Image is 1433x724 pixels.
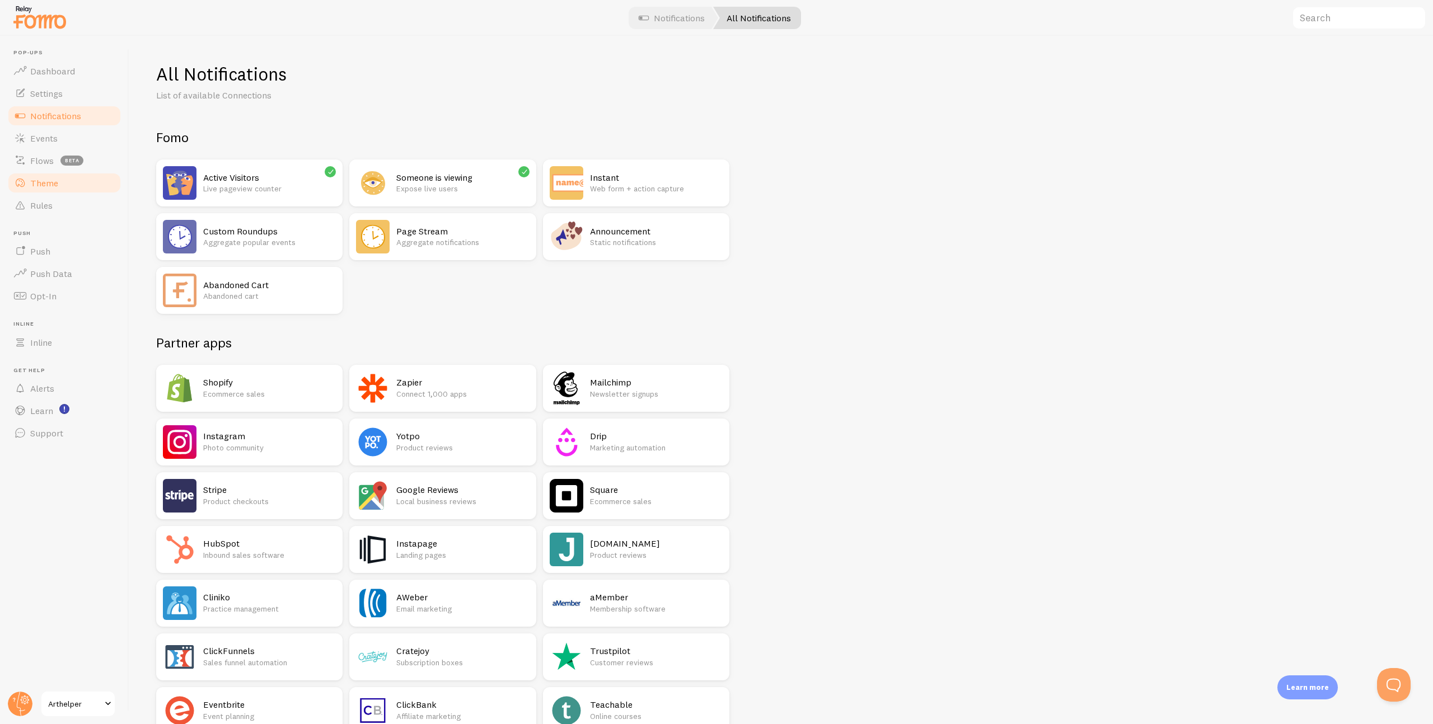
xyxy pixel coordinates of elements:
p: Subscription boxes [396,657,529,668]
h2: Mailchimp [590,377,723,388]
p: Inbound sales software [203,549,336,561]
h2: Trustpilot [590,645,723,657]
h2: Google Reviews [396,484,529,496]
img: Page Stream [356,220,390,253]
p: Ecommerce sales [590,496,723,507]
img: Google Reviews [356,479,390,513]
img: HubSpot [163,533,196,566]
p: Product reviews [396,442,529,453]
a: Support [7,422,122,444]
h2: Someone is viewing [396,172,529,184]
a: Push [7,240,122,262]
p: Local business reviews [396,496,529,507]
span: Inline [30,337,52,348]
p: Product reviews [590,549,723,561]
p: Web form + action capture [590,183,723,194]
h2: HubSpot [203,538,336,549]
h2: Cliniko [203,591,336,603]
p: Practice management [203,603,336,614]
a: Events [7,127,122,149]
h2: Instant [590,172,723,184]
h2: Cratejoy [396,645,529,657]
img: Instant [550,166,583,200]
a: Notifications [7,105,122,127]
h2: Active Visitors [203,172,336,184]
h2: aMember [590,591,723,603]
span: Push Data [30,268,72,279]
h2: Abandoned Cart [203,279,336,291]
img: Cliniko [163,586,196,620]
img: AWeber [356,586,390,620]
a: Theme [7,172,122,194]
img: Drip [550,425,583,459]
h2: ClickBank [396,699,529,711]
img: Abandoned Cart [163,274,196,307]
p: Product checkouts [203,496,336,507]
span: Rules [30,200,53,211]
img: Custom Roundups [163,220,196,253]
img: Stripe [163,479,196,513]
img: Judge.me [550,533,583,566]
h2: Announcement [590,225,723,237]
img: Yotpo [356,425,390,459]
p: Live pageview counter [203,183,336,194]
h1: All Notifications [156,63,1406,86]
span: Notifications [30,110,81,121]
a: Arthelper [40,690,116,717]
h2: Teachable [590,699,723,711]
h2: Stripe [203,484,336,496]
img: Zapier [356,372,390,405]
img: Trustpilot [550,640,583,674]
span: Flows [30,155,54,166]
h2: [DOMAIN_NAME] [590,538,723,549]
a: Push Data [7,262,122,285]
img: ClickFunnels [163,640,196,674]
h2: Zapier [396,377,529,388]
a: Opt-In [7,285,122,307]
span: Arthelper [48,697,101,711]
h2: AWeber [396,591,529,603]
span: Alerts [30,383,54,394]
span: Settings [30,88,63,99]
h2: Shopify [203,377,336,388]
span: Pop-ups [13,49,122,57]
img: aMember [550,586,583,620]
a: Dashboard [7,60,122,82]
span: Events [30,133,58,144]
h2: ClickFunnels [203,645,336,657]
img: Instapage [356,533,390,566]
p: Expose live users [396,183,529,194]
p: Connect 1,000 apps [396,388,529,399]
span: Support [30,427,63,439]
span: beta [60,156,83,166]
p: Online courses [590,711,723,722]
p: Membership software [590,603,723,614]
iframe: Help Scout Beacon - Open [1377,668,1411,702]
span: Push [13,230,122,237]
p: Learn more [1286,682,1329,693]
img: Someone is viewing [356,166,390,200]
span: Push [30,246,50,257]
p: Aggregate notifications [396,237,529,248]
p: Ecommerce sales [203,388,336,399]
h2: Fomo [156,129,729,146]
h2: Eventbrite [203,699,336,711]
a: Learn [7,399,122,422]
span: Learn [30,405,53,416]
p: Affiliate marketing [396,711,529,722]
p: Event planning [203,711,336,722]
p: Abandoned cart [203,290,336,302]
a: Inline [7,331,122,354]
img: Mailchimp [550,372,583,405]
p: Customer reviews [590,657,723,668]
p: Email marketing [396,603,529,614]
h2: Yotpo [396,430,529,442]
a: Settings [7,82,122,105]
p: Aggregate popular events [203,237,336,248]
h2: Square [590,484,723,496]
img: Instagram [163,425,196,459]
p: Marketing automation [590,442,723,453]
span: Dashboard [30,65,75,77]
h2: Drip [590,430,723,442]
p: List of available Connections [156,89,425,102]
